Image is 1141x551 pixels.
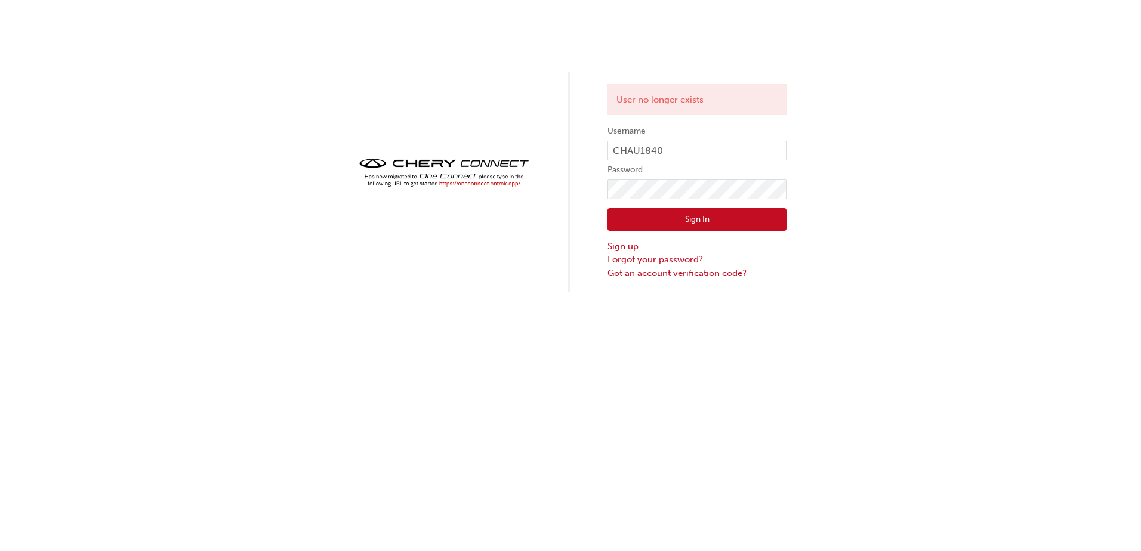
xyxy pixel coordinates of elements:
[607,141,787,161] input: Username
[354,155,534,190] img: cheryconnect
[607,267,787,280] a: Got an account verification code?
[607,84,787,116] div: User no longer exists
[607,124,787,138] label: Username
[607,253,787,267] a: Forgot your password?
[607,208,787,231] button: Sign In
[607,240,787,253] a: Sign up
[607,163,787,177] label: Password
